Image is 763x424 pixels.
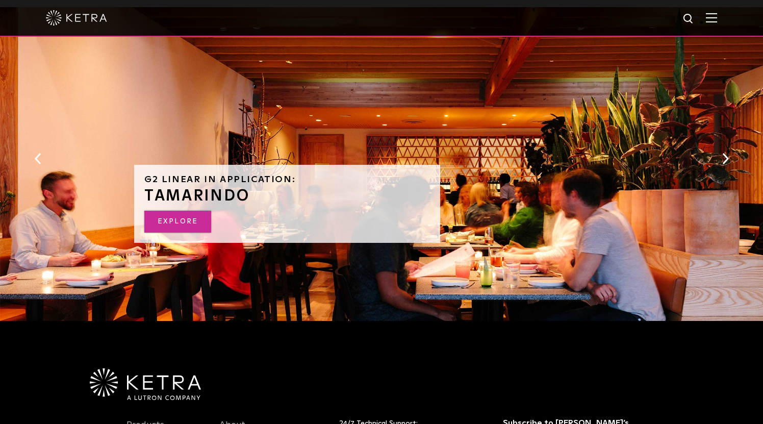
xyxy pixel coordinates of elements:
a: EXPLORE [144,211,211,233]
img: ketra-logo-2019-white [46,10,107,26]
h6: G2 Linear in Application: [144,175,430,184]
button: Previous [33,152,43,165]
img: Hamburger%20Nav.svg [706,13,717,22]
img: Ketra-aLutronCo_White_RGB [90,368,201,400]
h3: TAMARINDO [144,188,430,204]
img: search icon [682,13,695,26]
button: Next [720,152,730,165]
